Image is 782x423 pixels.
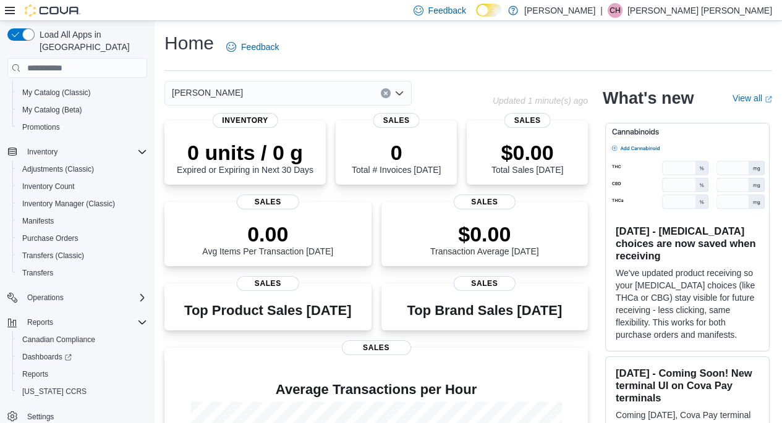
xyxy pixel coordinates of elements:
span: Manifests [17,214,147,228]
span: Inventory Manager (Classic) [17,196,147,211]
span: Sales [454,276,516,291]
img: Cova [25,4,80,17]
button: [US_STATE] CCRS [12,383,152,400]
button: Purchase Orders [12,230,152,247]
span: Transfers [17,266,147,280]
span: Adjustments (Classic) [22,164,94,174]
button: My Catalog (Classic) [12,84,152,101]
h3: Top Product Sales [DATE] [184,303,351,318]
a: [US_STATE] CCRS [17,384,91,399]
button: Inventory [22,144,62,159]
p: Updated 1 minute(s) ago [493,96,588,106]
p: We've updated product receiving so your [MEDICAL_DATA] choices (like THCa or CBG) stay visible fo... [616,267,759,341]
span: Sales [454,195,516,209]
span: Operations [22,290,147,305]
p: $0.00 [491,140,563,165]
h1: Home [164,31,214,56]
span: My Catalog (Beta) [17,103,147,117]
button: Inventory Count [12,178,152,195]
a: Reports [17,367,53,382]
span: Reports [27,317,53,327]
span: Feedback [241,41,279,53]
p: $0.00 [430,222,539,246]
span: Adjustments (Classic) [17,162,147,177]
span: Sales [237,276,299,291]
a: Inventory Count [17,179,80,194]
button: Reports [12,366,152,383]
button: Transfers [12,264,152,282]
h3: [DATE] - [MEDICAL_DATA] choices are now saved when receiving [616,225,759,262]
button: Reports [2,314,152,331]
span: Sales [237,195,299,209]
h4: Average Transactions per Hour [174,382,578,397]
span: Washington CCRS [17,384,147,399]
button: Canadian Compliance [12,331,152,348]
span: Transfers (Classic) [22,251,84,261]
span: Inventory [22,144,147,159]
a: Transfers [17,266,58,280]
span: Operations [27,293,64,303]
span: Promotions [22,122,60,132]
button: Operations [2,289,152,306]
span: My Catalog (Classic) [22,88,91,98]
a: Manifests [17,214,59,228]
span: Feedback [428,4,466,17]
div: Avg Items Per Transaction [DATE] [202,222,333,256]
span: Settings [27,412,54,422]
p: 0 [352,140,441,165]
span: Reports [17,367,147,382]
button: Reports [22,315,58,330]
a: Canadian Compliance [17,332,100,347]
span: Purchase Orders [17,231,147,246]
button: Inventory [2,143,152,161]
p: [PERSON_NAME] [524,3,595,18]
span: Load All Apps in [GEOGRAPHIC_DATA] [35,28,147,53]
span: Transfers [22,268,53,278]
span: Inventory [212,113,278,128]
a: Transfers (Classic) [17,248,89,263]
div: Expired or Expiring in Next 30 Days [177,140,313,175]
span: Sales [342,340,411,355]
div: Total Sales [DATE] [491,140,563,175]
span: Manifests [22,216,54,226]
p: 0 units / 0 g [177,140,313,165]
span: Transfers (Classic) [17,248,147,263]
button: Promotions [12,119,152,136]
div: Transaction Average [DATE] [430,222,539,256]
p: | [600,3,603,18]
p: [PERSON_NAME] [PERSON_NAME] [627,3,772,18]
span: Dashboards [17,350,147,364]
h3: Top Brand Sales [DATE] [407,303,562,318]
a: Dashboards [17,350,77,364]
button: Inventory Manager (Classic) [12,195,152,212]
button: Transfers (Classic) [12,247,152,264]
span: Sales [373,113,420,128]
button: Open list of options [394,88,404,98]
div: Total # Invoices [DATE] [352,140,441,175]
svg: External link [765,96,772,103]
span: Sales [504,113,551,128]
a: Promotions [17,120,65,135]
button: My Catalog (Beta) [12,101,152,119]
a: Inventory Manager (Classic) [17,196,120,211]
span: My Catalog (Beta) [22,105,82,115]
a: Dashboards [12,348,152,366]
p: 0.00 [202,222,333,246]
span: Reports [22,315,147,330]
a: My Catalog (Beta) [17,103,87,117]
a: My Catalog (Classic) [17,85,96,100]
button: Adjustments (Classic) [12,161,152,178]
a: Adjustments (Classic) [17,162,99,177]
span: CH [610,3,620,18]
button: Clear input [381,88,391,98]
span: Purchase Orders [22,233,79,243]
span: My Catalog (Classic) [17,85,147,100]
a: View allExternal link [733,93,772,103]
span: Canadian Compliance [17,332,147,347]
h3: [DATE] - Coming Soon! New terminal UI on Cova Pay terminals [616,367,759,404]
button: Operations [22,290,69,305]
span: Reports [22,369,48,379]
h2: What's new [603,88,694,108]
span: Dashboards [22,352,72,362]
